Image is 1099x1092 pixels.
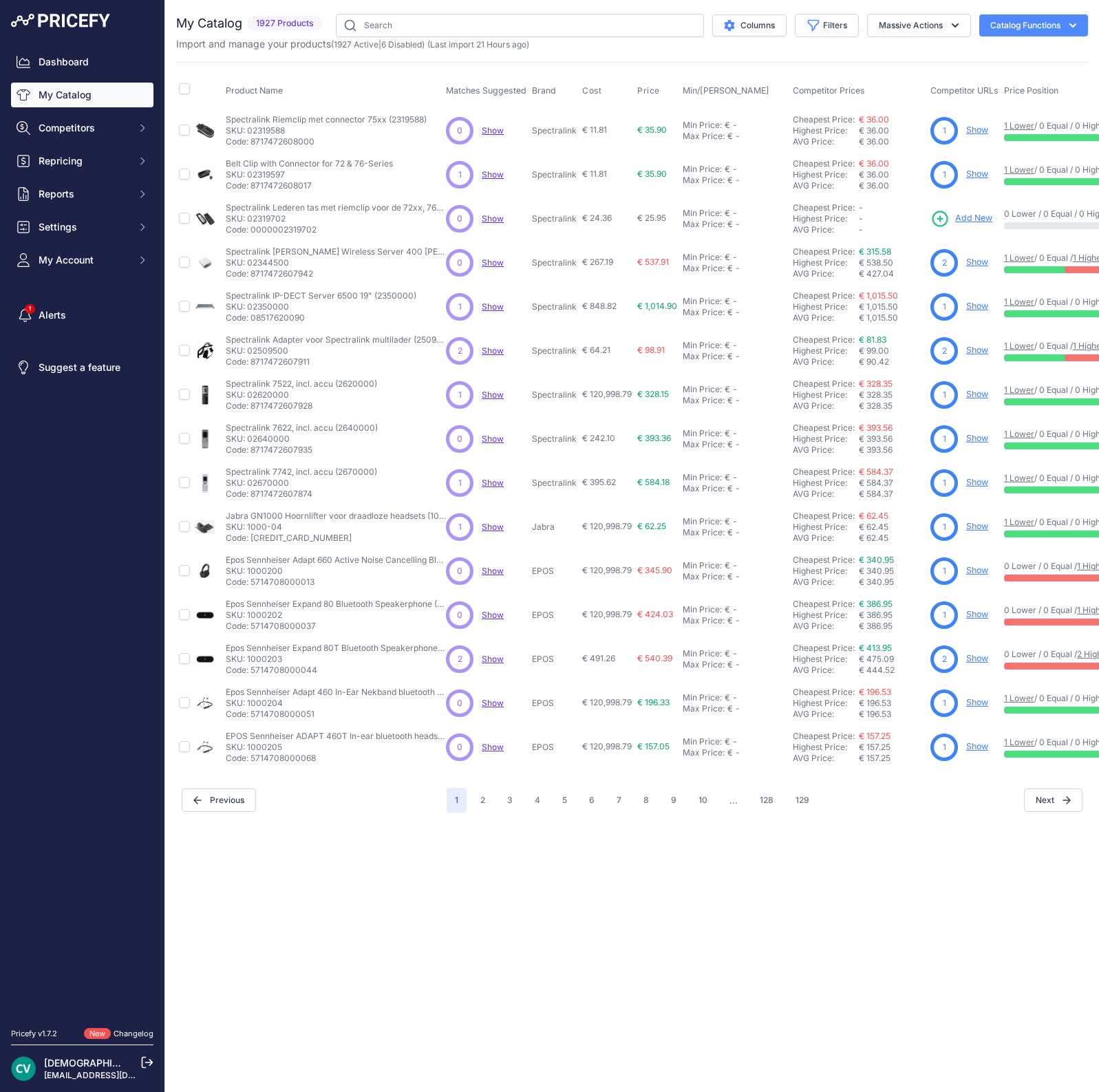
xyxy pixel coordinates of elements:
a: 1927 Active [334,39,378,50]
div: Max Price: [683,219,725,230]
div: Min Price: [683,164,722,175]
a: Cheapest Price: [793,114,855,125]
a: Show [966,169,988,179]
div: € [727,263,733,274]
a: Cheapest Price: [793,246,855,257]
a: Show [482,125,504,136]
button: Catalog Functions [979,14,1088,36]
a: Show [482,698,504,708]
a: 1 Lower [1004,517,1034,527]
div: Highest Price: [793,301,859,312]
div: - [733,351,740,362]
a: Cheapest Price: [793,687,855,697]
span: Competitor URLs [930,85,999,96]
div: € 90.42 [859,356,925,367]
a: Cheapest Price: [793,290,855,301]
span: 0 [457,257,462,269]
div: Min Price: [683,296,722,307]
div: Min Price: [683,120,722,131]
div: Max Price: [683,175,725,186]
button: Next [1024,789,1082,812]
a: 1 Lower [1004,120,1034,131]
div: € [725,208,730,219]
span: Repricing [39,154,129,168]
div: Highest Price: [793,257,859,268]
p: Import and manage your products [176,37,529,51]
a: € 393.56 [859,422,893,433]
span: € 393.36 [637,433,671,443]
span: € 120,998.79 [582,389,632,399]
a: Cheapest Price: [793,555,855,565]
a: Add New [930,209,992,228]
a: Cheapest Price: [793,599,855,609]
div: Min Price: [683,428,722,439]
p: SKU: 02319702 [226,213,446,224]
a: € 584.37 [859,467,893,477]
div: € 36.00 [859,136,925,147]
div: € 427.04 [859,268,925,279]
p: Spectralink IP-DECT Server 6500 19" (2350000) [226,290,416,301]
span: € 98.91 [637,345,665,355]
a: 6 Disabled [381,39,422,50]
p: Spectralink [532,433,577,445]
p: Code: 8717472607942 [226,268,446,279]
div: € [725,164,730,175]
p: Spectralink [532,301,577,312]
a: Show [966,345,988,355]
p: Spectralink [532,257,577,268]
span: 1 [458,301,462,313]
a: Show [482,478,504,488]
div: € [725,340,730,351]
button: Massive Actions [867,14,971,37]
div: - [733,175,740,186]
a: Show [966,389,988,399]
p: Spectralink 7622, incl. accu (2640000) [226,422,378,433]
div: Max Price: [683,131,725,142]
div: - [730,208,737,219]
span: Brand [532,85,556,96]
span: 1 [458,169,462,181]
p: Code: 08517620090 [226,312,416,323]
button: Go to page 3 [499,788,521,813]
p: SKU: 02319597 [226,169,393,180]
button: Repricing [11,149,153,173]
a: € 36.00 [859,114,889,125]
div: € [727,219,733,230]
a: 1 Lower [1004,253,1034,263]
a: Show [966,301,988,311]
div: AVG Price: [793,356,859,367]
span: 1 [943,125,946,137]
div: Min Price: [683,252,722,263]
div: € [727,439,733,450]
p: SKU: 02640000 [226,433,378,445]
a: 1 Lower [1004,693,1034,703]
a: My Catalog [11,83,153,107]
input: Search [336,14,704,37]
div: - [730,164,737,175]
div: Max Price: [683,439,725,450]
span: Price [637,85,660,96]
div: € 1,015.50 [859,312,925,323]
a: Show [482,257,504,268]
div: - [733,439,740,450]
a: Cheapest Price: [793,511,855,521]
a: Show [966,477,988,487]
div: - [733,263,740,274]
a: € 157.25 [859,731,890,741]
button: My Account [11,248,153,272]
div: Highest Price: [793,169,859,180]
a: € 328.35 [859,378,893,389]
div: AVG Price: [793,268,859,279]
p: Code: 8717472607935 [226,445,378,456]
a: € 413.95 [859,643,892,653]
div: € 393.56 [859,445,925,456]
p: SKU: 02350000 [226,301,416,312]
a: Changelog [114,1029,153,1038]
p: Code: 8717472608000 [226,136,427,147]
a: Cheapest Price: [793,158,855,169]
button: Go to page 129 [787,788,818,813]
a: Cheapest Price: [793,643,855,653]
span: - [859,213,863,224]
